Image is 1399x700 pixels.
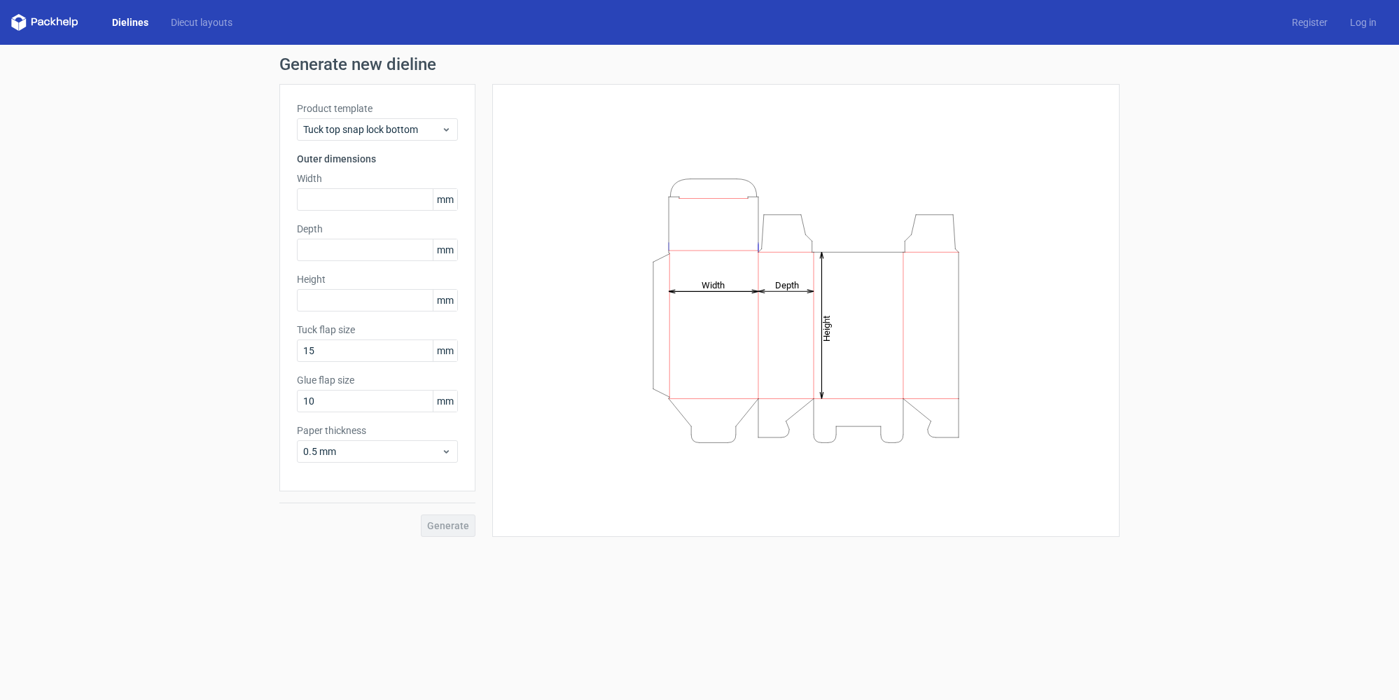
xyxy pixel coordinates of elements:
label: Width [297,171,458,185]
tspan: Width [702,279,725,290]
h3: Outer dimensions [297,152,458,166]
span: 0.5 mm [303,444,441,458]
a: Diecut layouts [160,15,244,29]
label: Glue flap size [297,373,458,387]
span: Tuck top snap lock bottom [303,122,441,136]
label: Height [297,272,458,286]
span: mm [433,391,457,412]
a: Log in [1339,15,1388,29]
span: mm [433,239,457,260]
label: Depth [297,222,458,236]
h1: Generate new dieline [279,56,1120,73]
label: Product template [297,101,458,115]
tspan: Height [821,315,832,341]
a: Register [1281,15,1339,29]
span: mm [433,340,457,361]
tspan: Depth [775,279,799,290]
span: mm [433,290,457,311]
span: mm [433,189,457,210]
label: Paper thickness [297,423,458,437]
a: Dielines [101,15,160,29]
label: Tuck flap size [297,323,458,337]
